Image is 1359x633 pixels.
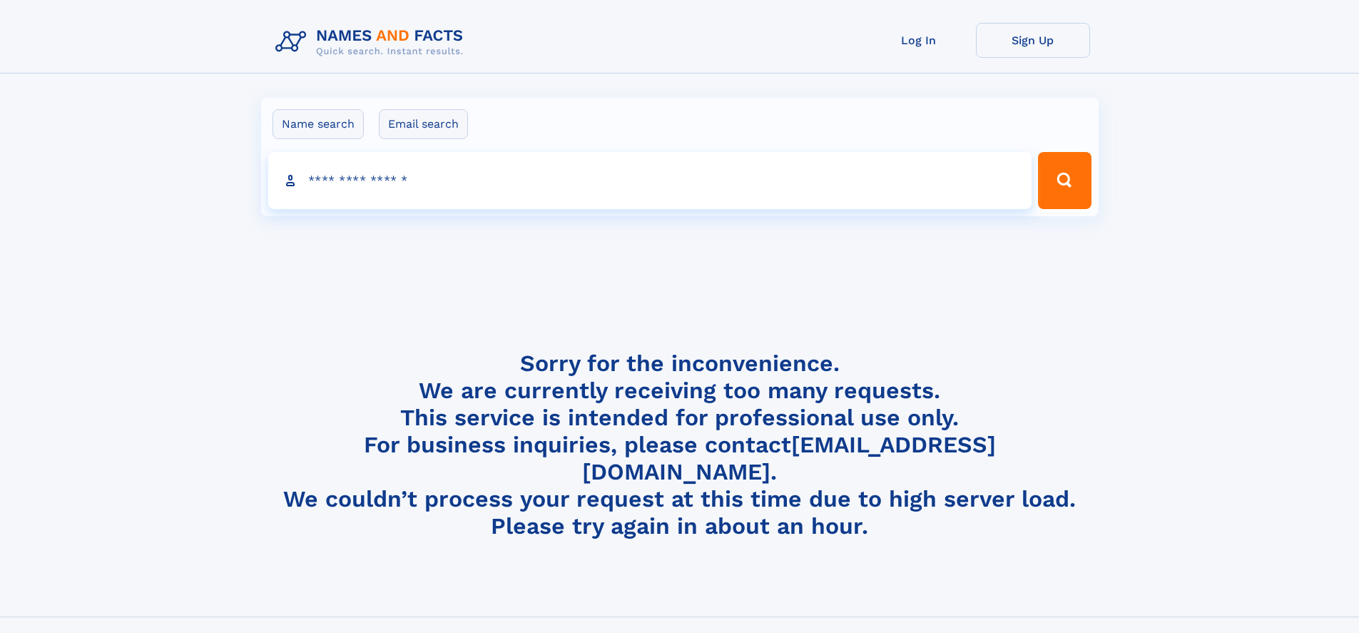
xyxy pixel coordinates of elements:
[1038,152,1091,209] button: Search Button
[268,152,1032,209] input: search input
[273,109,364,139] label: Name search
[862,23,976,58] a: Log In
[582,431,996,485] a: [EMAIL_ADDRESS][DOMAIN_NAME]
[379,109,468,139] label: Email search
[976,23,1090,58] a: Sign Up
[270,350,1090,540] h4: Sorry for the inconvenience. We are currently receiving too many requests. This service is intend...
[270,23,475,61] img: Logo Names and Facts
